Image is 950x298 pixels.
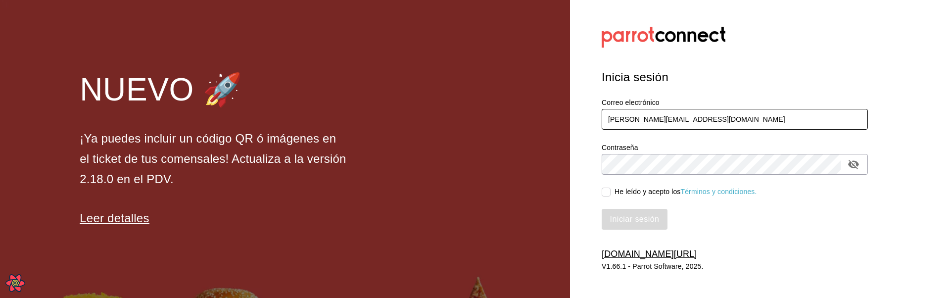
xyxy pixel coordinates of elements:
h2: ¡Ya puedes incluir un código QR ó imágenes en el ticket de tus comensales! Actualiza a la versión... [80,129,347,189]
div: He leído y acepto los [615,187,757,197]
a: [DOMAIN_NAME][URL] [602,249,697,259]
input: Ingresa tu correo electrónico [602,109,868,130]
button: Open React Query Devtools [5,273,25,293]
button: passwordField [845,156,862,173]
h1: NUEVO 🚀 [80,71,347,109]
p: V1.66.1 - Parrot Software, 2025. [602,261,868,271]
a: Leer detalles [80,211,149,225]
label: Contraseña [602,144,868,150]
label: Correo electrónico [602,99,868,105]
a: Términos y condiciones. [681,188,757,196]
h3: Inicia sesión [602,68,868,86]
